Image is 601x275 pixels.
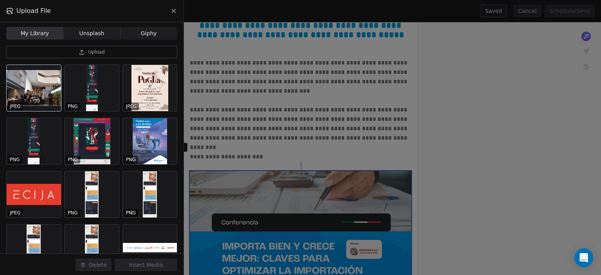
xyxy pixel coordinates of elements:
[68,156,78,163] p: PNG
[126,210,136,216] p: PNG
[68,103,78,110] p: PNG
[16,6,51,16] span: Upload File
[115,259,177,271] button: Insert Media
[10,156,20,163] p: PNG
[10,103,21,110] p: JPEG
[6,46,177,58] button: Upload
[574,248,593,267] div: Open Intercom Messenger
[141,29,157,38] span: Giphy
[126,156,136,163] p: PNG
[76,259,112,271] button: Delete
[10,210,21,216] p: JPEG
[88,49,104,55] span: Upload
[126,103,137,110] p: JPEG
[68,210,78,216] p: PNG
[79,29,104,38] span: Unsplash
